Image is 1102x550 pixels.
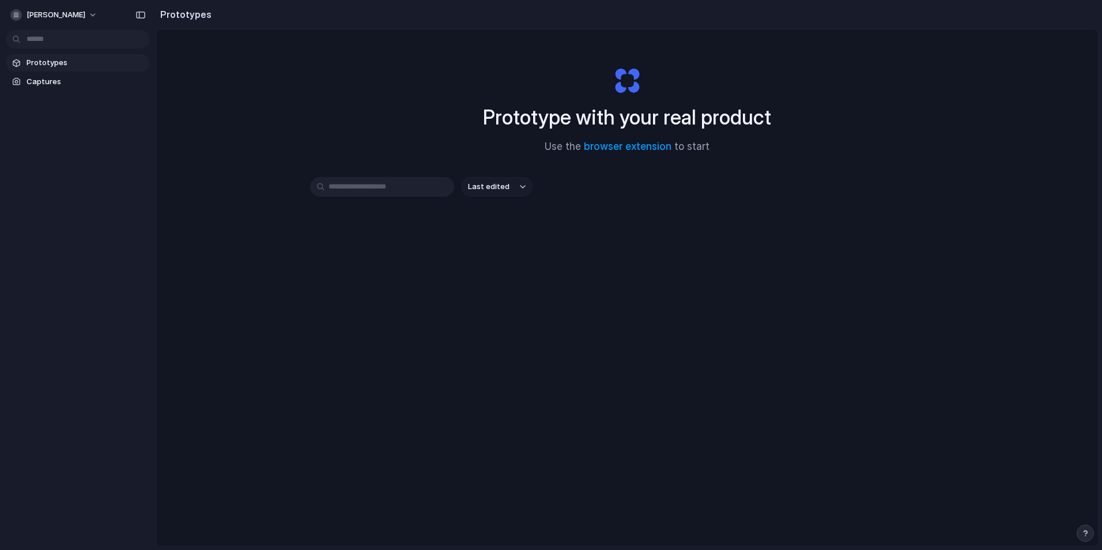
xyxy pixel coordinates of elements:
span: Last edited [468,181,510,193]
a: Prototypes [6,54,150,71]
button: Last edited [461,177,533,197]
span: Captures [27,76,145,88]
h2: Prototypes [156,7,212,21]
a: Captures [6,73,150,91]
h1: Prototype with your real product [483,102,771,133]
span: Prototypes [27,57,145,69]
a: browser extension [584,141,671,152]
span: [PERSON_NAME] [27,9,85,21]
span: Use the to start [545,140,709,155]
button: [PERSON_NAME] [6,6,103,24]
